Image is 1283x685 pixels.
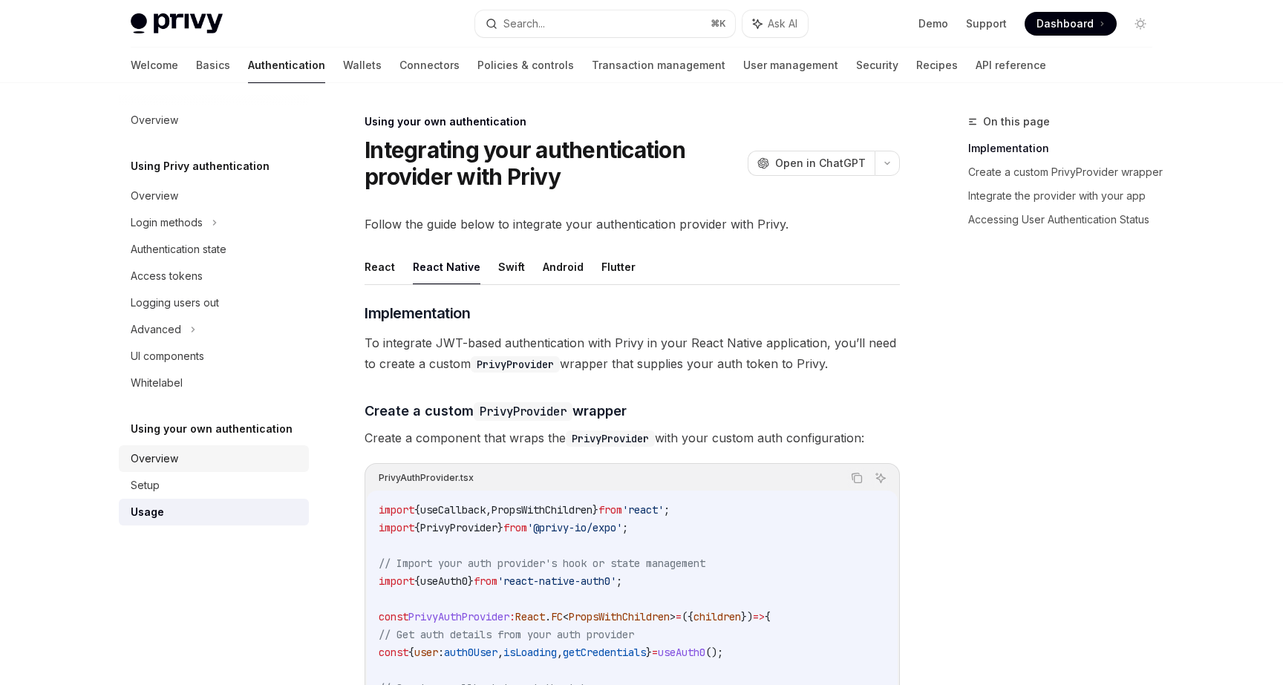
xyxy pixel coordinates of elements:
div: Usage [131,503,164,521]
span: const [379,646,408,659]
img: light logo [131,13,223,34]
span: Implementation [365,303,470,324]
span: : [438,646,444,659]
div: Overview [131,187,178,205]
span: from [598,503,622,517]
span: // Import your auth provider's hook or state management [379,557,705,570]
span: 'react-native-auth0' [497,574,616,588]
button: Copy the contents from the code block [847,468,866,488]
span: ; [622,521,628,534]
span: ({ [682,610,693,623]
span: { [414,503,420,517]
span: } [592,503,598,517]
span: Follow the guide below to integrate your authentication provider with Privy. [365,214,900,235]
div: Access tokens [131,267,203,285]
button: Swift [498,249,525,284]
span: // Get auth details from your auth provider [379,628,634,641]
div: Advanced [131,321,181,338]
a: Authentication state [119,236,309,263]
span: Create a custom wrapper [365,401,627,421]
a: Logging users out [119,289,309,316]
span: { [408,646,414,659]
span: . [545,610,551,623]
h1: Integrating your authentication provider with Privy [365,137,742,190]
span: from [474,574,497,588]
span: ; [664,503,670,517]
span: ⌘ K [711,18,726,30]
a: Transaction management [592,47,725,83]
span: FC [551,610,563,623]
a: Implementation [968,137,1164,160]
a: Access tokens [119,263,309,289]
span: On this page [983,113,1050,131]
span: { [414,521,420,534]
h5: Using your own authentication [131,420,293,438]
div: Logging users out [131,294,219,312]
a: Policies & controls [477,47,574,83]
span: ; [616,574,622,588]
div: Authentication state [131,240,226,258]
span: PropsWithChildren [492,503,592,517]
button: React Native [413,249,480,284]
button: React [365,249,395,284]
a: API reference [976,47,1046,83]
div: PrivyAuthProvider.tsx [379,468,474,488]
a: Basics [196,47,230,83]
span: import [379,503,414,517]
h5: Using Privy authentication [131,157,270,175]
span: '@privy-io/expo' [527,521,622,534]
a: Overview [119,445,309,472]
a: Overview [119,107,309,134]
div: UI components [131,347,204,365]
span: }) [741,610,753,623]
span: To integrate JWT-based authentication with Privy in your React Native application, you’ll need to... [365,332,900,374]
span: useCallback [420,503,486,517]
span: Ask AI [768,16,797,31]
div: Search... [503,15,545,33]
span: { [765,610,771,623]
span: isLoading [503,646,557,659]
a: Welcome [131,47,178,83]
button: Android [543,249,584,284]
span: children [693,610,741,623]
code: PrivyProvider [566,430,655,447]
a: Authentication [248,47,325,83]
span: useAuth0 [658,646,705,659]
span: } [497,521,503,534]
button: Ask AI [871,468,890,488]
div: Whitelabel [131,374,183,392]
span: Dashboard [1036,16,1094,31]
div: Overview [131,450,178,468]
span: useAuth0 [420,574,468,588]
a: Wallets [343,47,382,83]
span: = [676,610,682,623]
div: Overview [131,111,178,129]
a: Demo [918,16,948,31]
button: Toggle dark mode [1129,12,1152,36]
a: Accessing User Authentication Status [968,208,1164,232]
button: Open in ChatGPT [748,151,875,176]
span: React [515,610,545,623]
a: Connectors [399,47,460,83]
a: UI components [119,343,309,370]
a: Recipes [916,47,958,83]
span: auth0User [444,646,497,659]
a: Support [966,16,1007,31]
span: from [503,521,527,534]
span: > [670,610,676,623]
span: Open in ChatGPT [775,156,866,171]
code: PrivyProvider [471,356,560,373]
a: Create a custom PrivyProvider wrapper [968,160,1164,184]
button: Search...⌘K [475,10,735,37]
a: Dashboard [1025,12,1117,36]
a: Setup [119,472,309,499]
span: import [379,521,414,534]
span: (); [705,646,723,659]
span: } [468,574,474,588]
span: = [652,646,658,659]
a: Whitelabel [119,370,309,396]
a: Overview [119,183,309,209]
span: , [557,646,563,659]
span: PrivyProvider [420,521,497,534]
span: , [497,646,503,659]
